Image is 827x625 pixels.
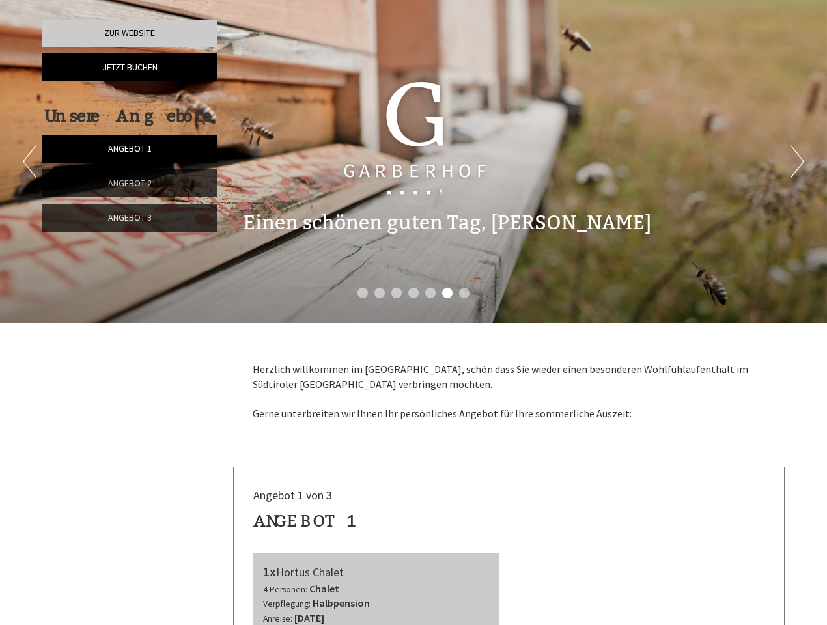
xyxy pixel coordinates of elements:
small: Verpflegung: [263,598,311,609]
span: Angebot 1 [108,143,152,154]
div: Hortus Chalet [263,562,490,581]
span: Angebot 2 [108,177,152,189]
div: Angebot 1 [253,509,358,533]
h1: Einen schönen guten Tag, [PERSON_NAME] [243,212,651,234]
b: Halbpension [313,596,370,609]
small: 4 Personen: [263,584,307,595]
b: Chalet [309,582,339,595]
a: Jetzt buchen [42,53,217,81]
div: Unsere Angebote [42,104,213,128]
span: Angebot 1 von 3 [253,488,332,503]
b: [DATE] [294,611,324,624]
p: Herzlich willkommen im [GEOGRAPHIC_DATA], schön dass Sie wieder einen besonderen Wohlfühlaufentha... [253,362,766,421]
button: Next [791,145,804,178]
a: Zur Website [42,20,217,47]
small: Anreise: [263,613,292,624]
button: Previous [23,145,36,178]
b: 1x [263,563,276,579]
